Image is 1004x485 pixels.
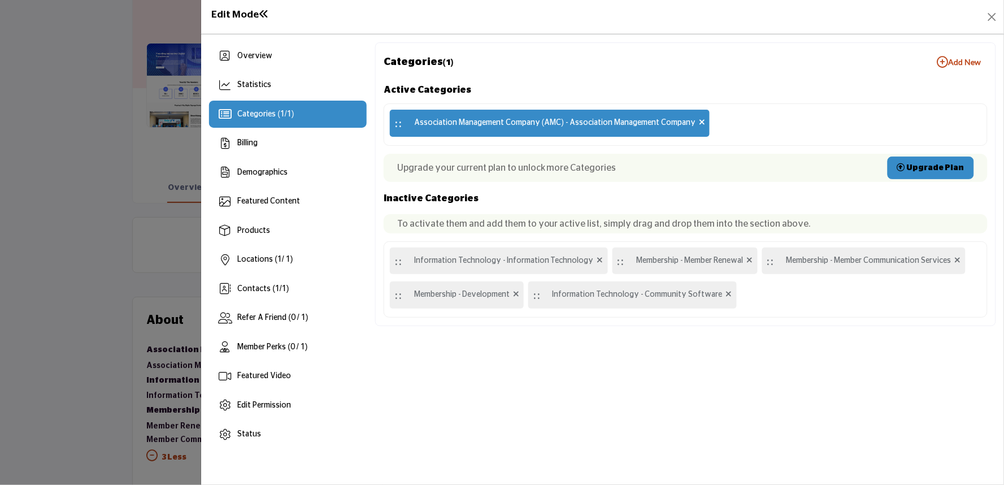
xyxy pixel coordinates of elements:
[384,190,988,206] h2: Inactive Categories
[280,110,285,118] span: 1
[237,52,272,60] span: Overview
[767,250,775,272] span: ::
[612,248,758,275] div: Membership - Member Renewal
[237,430,261,438] span: Status
[394,250,402,272] span: ::
[390,110,710,137] div: Association Management Company (AMC) - Association Management Company
[390,248,608,275] div: Information Technology - Information Technology
[699,117,705,129] span: Remove
[390,282,524,309] div: Membership - Development
[984,9,1000,25] button: Close
[394,112,402,134] span: ::
[617,250,625,272] span: ::
[747,255,753,267] span: Remove
[397,161,616,175] p: Upgrade your current plan to unlock more Categories
[275,285,280,293] span: 1
[443,58,454,67] span: (1)
[237,285,289,293] span: Contacts ( / )
[282,285,286,293] span: 1
[888,157,974,179] a: Upgrade Plan
[237,227,270,235] span: Products
[931,51,988,73] button: Add New
[237,197,300,205] span: Featured Content
[597,255,603,267] span: Remove
[762,248,966,275] div: Membership - Member Communication Services
[937,57,949,68] i: Add New
[237,139,258,147] span: Billing
[384,82,988,98] h1: Active Categories
[237,401,291,409] span: Edit Permission
[287,110,292,118] span: 1
[237,256,293,263] span: Locations ( / 1)
[384,55,454,70] p: Categories
[277,256,282,263] span: 1
[211,9,269,21] h1: Edit Mode
[237,81,271,89] span: Statistics
[513,289,519,301] span: Remove
[937,57,981,68] b: Add New
[726,289,732,301] span: Remove
[237,343,307,351] span: Member Perks (0 / 1)
[528,282,737,309] div: Information Technology - Community Software
[533,284,541,306] span: ::
[397,217,974,231] p: To activate them and add them to your active list, simply drag and drop them into the section above.
[237,372,291,380] span: Featured Video
[955,255,961,267] span: Remove
[237,314,308,322] span: Refer A Friend (0 / 1)
[394,284,402,306] span: ::
[237,110,294,118] span: Categories ( / )
[237,168,288,176] span: Demographics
